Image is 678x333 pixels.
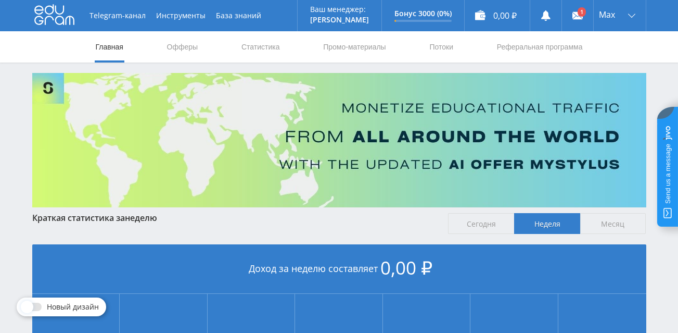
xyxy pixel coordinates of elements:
p: Ваш менеджер: [310,5,369,14]
a: Главная [95,31,124,63]
a: Статистика [240,31,281,63]
p: Бонус 3000 (0%) [394,9,452,18]
span: 0,00 ₽ [380,255,432,280]
div: Доход за неделю составляет [32,244,646,294]
span: Месяц [580,213,646,234]
span: Неделя [514,213,580,234]
span: Max [599,10,615,19]
a: Потоки [428,31,454,63]
div: Краткая статистика за [32,213,438,223]
span: Новый дизайн [47,303,99,311]
span: неделю [125,212,157,224]
a: Промо-материалы [322,31,387,63]
a: Реферальная программа [496,31,584,63]
a: Офферы [166,31,199,63]
p: [PERSON_NAME] [310,16,369,24]
span: Сегодня [448,213,514,234]
img: Banner [32,73,646,207]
